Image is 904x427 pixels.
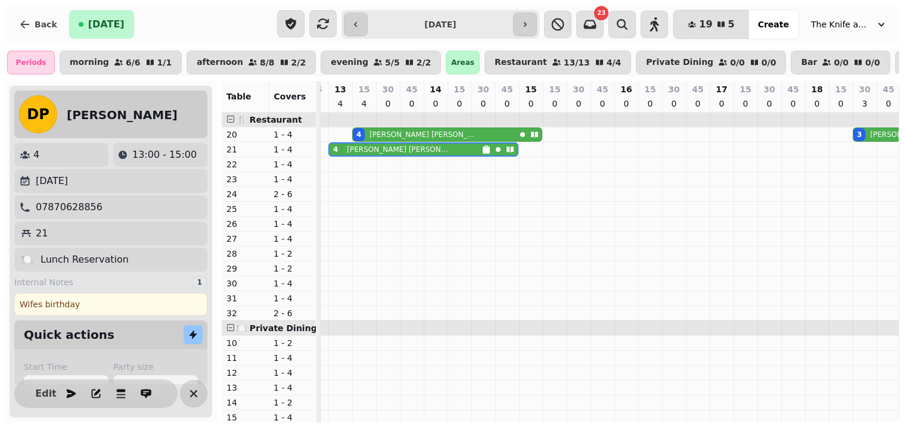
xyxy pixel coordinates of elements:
[669,98,679,110] p: 0
[740,83,751,95] p: 15
[730,58,745,67] p: 0 / 0
[763,83,775,95] p: 30
[812,98,822,110] p: 0
[35,20,57,29] span: Back
[446,51,480,74] div: Areas
[407,98,417,110] p: 0
[788,98,798,110] p: 0
[644,83,656,95] p: 15
[501,83,512,95] p: 45
[331,58,368,67] p: evening
[834,58,849,67] p: 0 / 0
[385,58,400,67] p: 5 / 5
[36,200,102,214] p: 07870628856
[70,58,109,67] p: morning
[865,58,880,67] p: 0 / 0
[728,20,735,29] span: 5
[14,293,207,316] div: Wifes birthday
[226,129,264,141] p: 20
[274,367,311,379] p: 1 - 4
[620,83,632,95] p: 16
[741,98,750,110] p: 0
[274,158,311,170] p: 1 - 4
[645,98,655,110] p: 0
[226,248,264,260] p: 28
[597,10,605,16] span: 23
[226,292,264,304] p: 31
[597,83,608,95] p: 45
[382,83,393,95] p: 30
[607,58,622,67] p: 4 / 4
[69,10,134,39] button: [DATE]
[573,83,584,95] p: 30
[274,233,311,245] p: 1 - 4
[226,367,264,379] p: 12
[274,173,311,185] p: 1 - 4
[811,83,822,95] p: 18
[88,20,125,29] span: [DATE]
[226,397,264,409] p: 14
[359,98,369,110] p: 4
[226,337,264,349] p: 10
[693,98,703,110] p: 0
[226,278,264,289] p: 30
[226,307,264,319] p: 32
[622,98,631,110] p: 0
[453,83,465,95] p: 15
[226,233,264,245] p: 27
[477,83,489,95] p: 30
[34,382,58,406] button: Edit
[24,361,108,373] label: Start Time
[347,145,449,154] p: [PERSON_NAME] [PERSON_NAME]
[804,14,894,35] button: The Knife and [PERSON_NAME]
[126,58,141,67] p: 6 / 6
[758,20,789,29] span: Create
[274,382,311,394] p: 1 - 4
[39,389,53,398] span: Edit
[41,253,129,267] p: Lunch Reservation
[226,352,264,364] p: 11
[274,397,311,409] p: 1 - 2
[857,130,862,139] div: 3
[860,98,869,110] p: 3
[7,51,55,74] div: Periods
[113,361,198,373] label: Party size
[383,98,393,110] p: 0
[237,115,302,124] span: 🍴 Restaurant
[60,51,182,74] button: morning6/61/1
[526,98,536,110] p: 0
[525,83,536,95] p: 15
[197,58,243,67] p: afternoon
[417,58,431,67] p: 2 / 2
[10,10,67,39] button: Back
[335,98,345,110] p: 4
[765,98,774,110] p: 0
[226,263,264,275] p: 29
[836,98,846,110] p: 0
[237,323,317,333] span: 🍽️ Private Dining
[636,51,786,74] button: Private Dining0/00/0
[226,218,264,230] p: 26
[157,58,172,67] p: 1 / 1
[274,218,311,230] p: 1 - 4
[787,83,799,95] p: 45
[14,276,73,288] span: Internal Notes
[716,83,727,95] p: 17
[484,51,631,74] button: Restaurant13/134/4
[495,58,547,67] p: Restaurant
[564,58,590,67] p: 13 / 13
[226,412,264,423] p: 15
[884,98,893,110] p: 0
[274,203,311,215] p: 1 - 4
[762,58,776,67] p: 0 / 0
[455,98,464,110] p: 0
[801,58,817,67] p: Bar
[274,292,311,304] p: 1 - 4
[321,51,441,74] button: evening5/52/2
[274,412,311,423] p: 1 - 4
[226,188,264,200] p: 24
[274,144,311,155] p: 1 - 4
[334,83,346,95] p: 13
[226,173,264,185] p: 23
[33,148,39,162] p: 4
